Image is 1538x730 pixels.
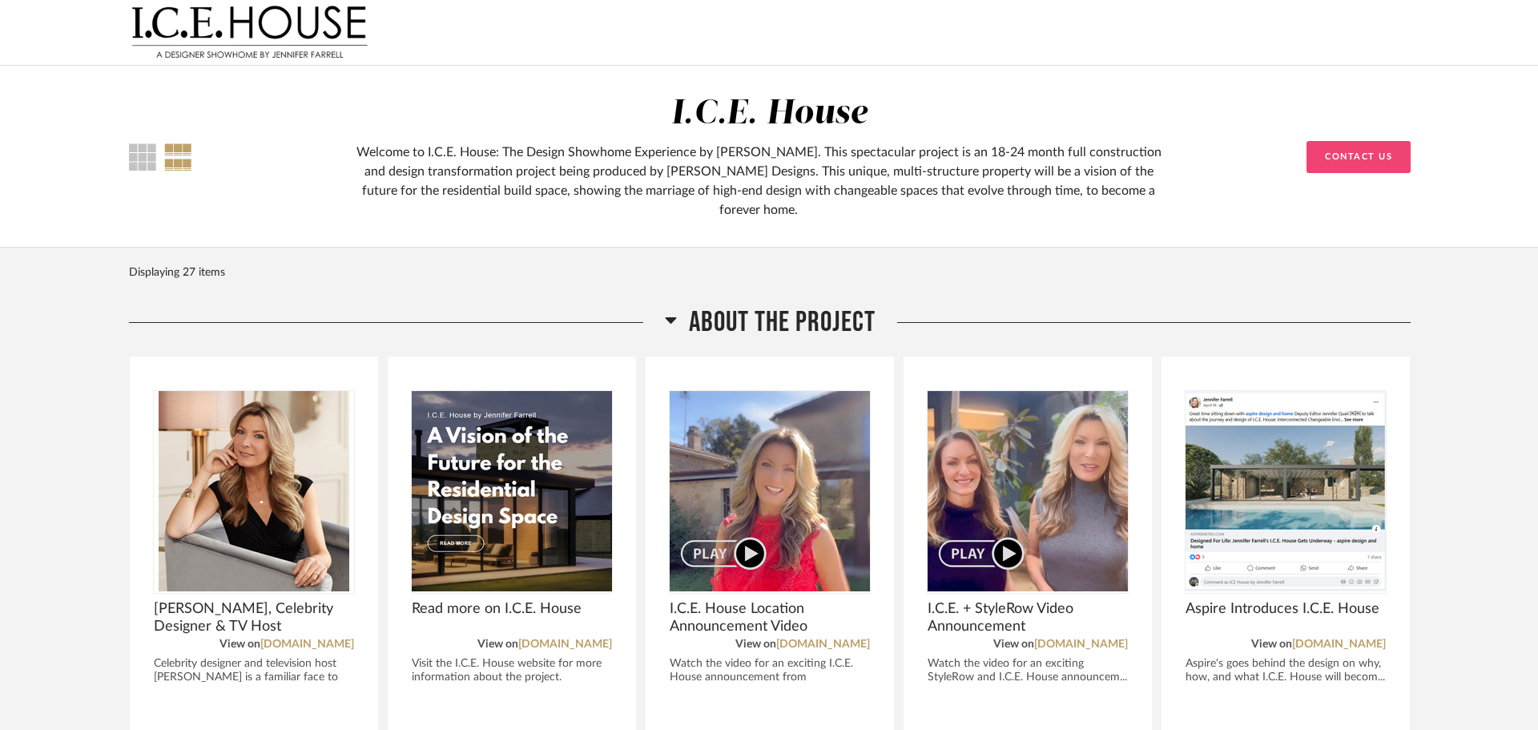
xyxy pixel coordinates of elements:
[154,391,354,591] img: undefined
[154,600,354,635] span: [PERSON_NAME], Celebrity Designer & TV Host
[1034,639,1128,650] a: [DOMAIN_NAME]
[735,639,776,650] span: View on
[1186,391,1386,591] img: undefined
[671,97,868,131] div: I.C.E. House
[260,639,354,650] a: [DOMAIN_NAME]
[412,657,612,684] div: Visit the I.C.E. House website for more information about the project.
[1306,141,1411,173] button: Contact Us
[1251,639,1292,650] span: View on
[993,639,1034,650] span: View on
[129,1,369,65] img: 0bc54c3f-8c5e-4089-9e43-ccf3c665f5a9.png
[154,657,354,698] div: Celebrity designer and television host [PERSON_NAME] is a familiar face to audi...
[412,391,612,591] img: undefined
[670,600,870,635] span: I.C.E. House Location Announcement Video
[518,639,612,650] a: [DOMAIN_NAME]
[129,264,1403,281] div: Displaying 27 items
[928,657,1128,684] div: Watch the video for an exciting StyleRow and I.C.E. House announcem...
[776,639,870,650] a: [DOMAIN_NAME]
[670,657,870,698] div: Watch the video for an exciting I.C.E. House announcement from [PERSON_NAME]...
[477,639,518,650] span: View on
[928,600,1128,635] span: I.C.E. + StyleRow Video Announcement
[928,391,1128,591] img: undefined
[1186,600,1386,618] span: Aspire Introduces I.C.E. House
[670,391,870,591] img: undefined
[412,600,612,618] span: Read more on I.C.E. House
[219,639,260,650] span: View on
[1186,657,1386,684] div: Aspire's goes behind the design on why, how, and what I.C.E. House will becom...
[1292,639,1386,650] a: [DOMAIN_NAME]
[347,143,1171,220] div: Welcome to I.C.E. House: The Design Showhome Experience by [PERSON_NAME]. This spectacular projec...
[689,305,876,340] span: ABOUT THE PROJECT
